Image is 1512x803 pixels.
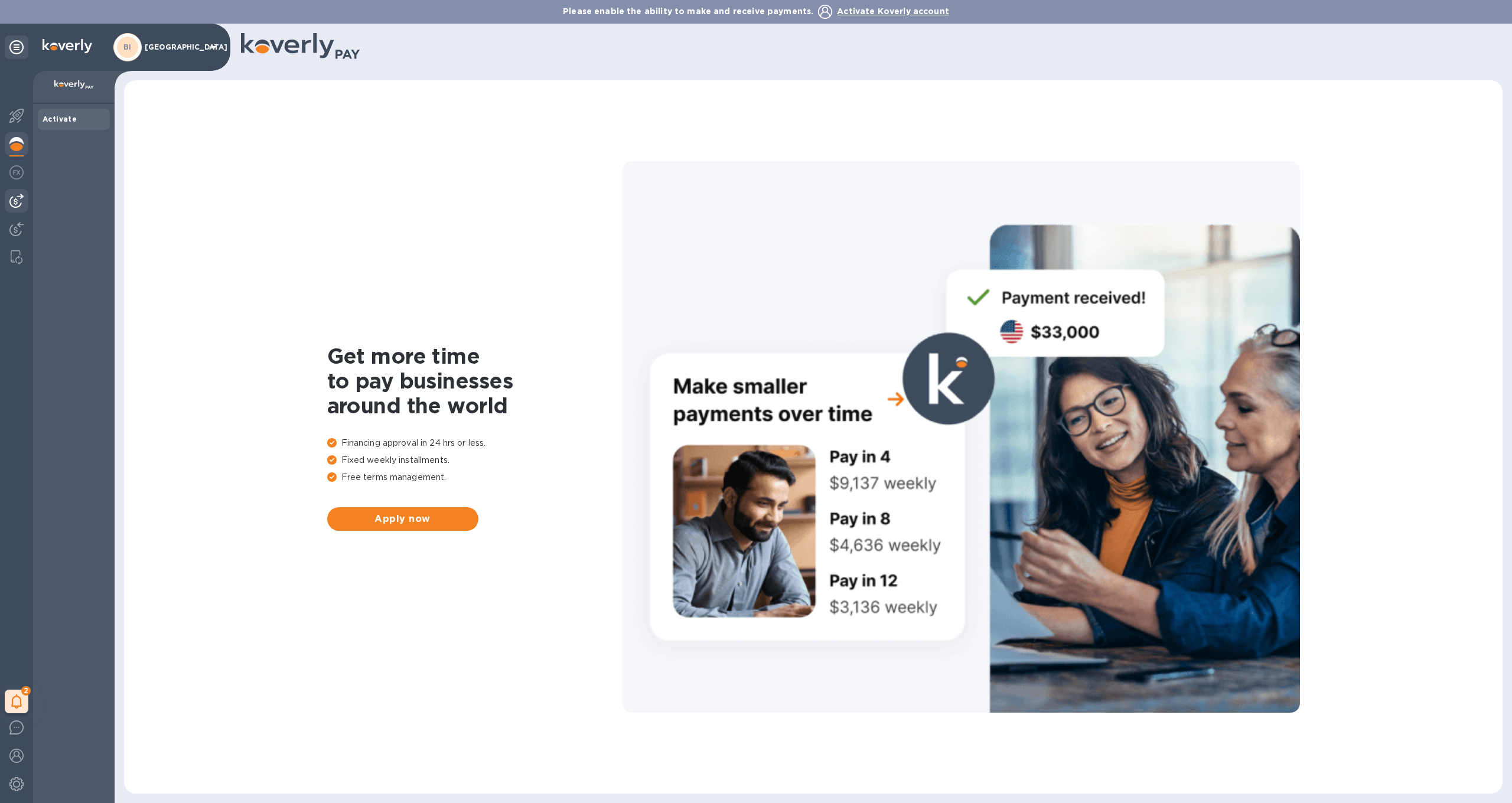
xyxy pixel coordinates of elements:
[327,507,478,531] button: Apply now
[327,454,623,466] p: Fixed weekly installments.
[9,165,24,179] img: Foreign exchange
[337,512,469,526] span: Apply now
[145,43,204,51] p: [GEOGRAPHIC_DATA]
[327,437,623,449] p: Financing approval in 24 hrs or less.
[563,6,949,16] b: Please enable the ability to make and receive payments.
[5,35,28,59] div: Unpin categories
[837,6,949,16] span: Activate Koverly account
[43,115,77,123] b: Activate
[43,39,92,53] img: Logo
[123,43,132,51] b: BI
[21,686,31,696] span: 2
[327,344,623,418] h1: Get more time to pay businesses around the world
[327,471,623,484] p: Free terms management.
